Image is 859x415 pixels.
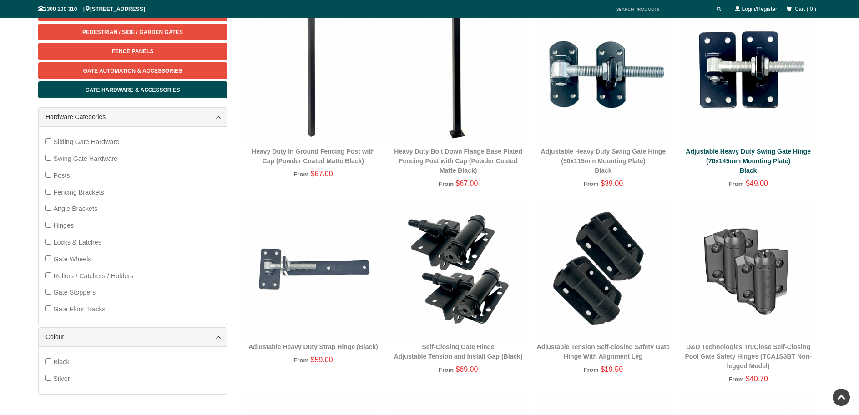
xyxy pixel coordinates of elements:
span: From [439,366,454,373]
a: Adjustable Heavy Duty Swing Gate Hinge (50x115mm Mounting Plate)Black [541,148,666,174]
img: Self-Closing Gate Hinge - Adjustable Tension and Install Gap (Black) - Gate Warehouse [390,201,526,337]
span: Gate Stoppers [53,289,96,296]
span: $69.00 [455,365,478,373]
span: Fencing Brackets [53,189,104,196]
span: Gate Hardware & Accessories [85,87,180,93]
img: Heavy Duty In Ground Fencing Post with Cap (Powder Coated Matte Black) - Gate Warehouse [245,5,381,141]
span: Posts [53,172,70,179]
a: Colour [45,332,220,342]
span: Gate Wheels [53,255,91,263]
img: Adjustable Heavy Duty Swing Gate Hinge (50x115mm Mounting Plate) - Black - Gate Warehouse [536,5,672,141]
span: From [293,171,308,178]
a: Gate Hardware & Accessories [38,81,227,98]
span: From [439,180,454,187]
span: $19.50 [601,365,623,373]
span: 1300 100 310 | [STREET_ADDRESS] [38,6,145,12]
img: Heavy Duty Bolt Down Flange Base Plated Fencing Post with Cap (Powder Coated Matte Black) - Gate ... [390,5,526,141]
input: SEARCH PRODUCTS [612,4,713,15]
a: Hardware Categories [45,112,220,122]
a: Heavy Duty In Ground Fencing Post with Cap (Powder Coated Matte Black) [252,148,375,165]
img: Adjustable Heavy Duty Strap Hinge (Black) - Gate Warehouse [245,201,381,337]
span: Cart ( 0 ) [795,6,816,12]
span: Rollers / Catchers / Holders [53,272,133,280]
span: Locks & Latches [53,239,101,246]
span: $67.00 [455,180,478,187]
span: From [584,366,599,373]
a: Adjustable Heavy Duty Swing Gate Hinge (70x145mm Mounting Plate)Black [686,148,811,174]
span: Silver [53,375,70,382]
span: $67.00 [311,170,333,178]
img: Adjustable Heavy Duty Swing Gate Hinge (70x145mm Mounting Plate) - Black - Gate Warehouse [680,5,816,141]
a: Login/Register [742,6,777,12]
a: Adjustable Tension Self-closing Safety Gate Hinge With Alignment Leg [537,343,670,360]
span: Pedestrian / Side / Garden Gates [82,29,183,35]
a: Self-Closing Gate HingeAdjustable Tension and Install Gap (Black) [394,343,523,360]
a: Pedestrian / Side / Garden Gates [38,24,227,40]
span: From [293,357,308,364]
span: Gate Floor Tracks [53,305,105,313]
a: Fence Panels [38,43,227,60]
a: Gate Automation & Accessories [38,62,227,79]
span: From [584,180,599,187]
span: Angle Brackets [53,205,97,212]
span: Black [53,358,69,365]
span: Hinges [53,222,74,229]
span: $59.00 [311,356,333,364]
a: Adjustable Heavy Duty Strap Hinge (Black) [248,343,378,350]
span: Swing Gate Hardware [53,155,117,162]
span: Fence Panels [112,48,154,55]
img: Adjustable Tension Self-closing Safety Gate Hinge With Alignment Leg - Gate Warehouse [536,201,672,337]
span: $39.00 [601,180,623,187]
span: Gate Automation & Accessories [83,68,182,74]
span: Sliding Gate Hardware [53,138,119,145]
a: Heavy Duty Bolt Down Flange Base Plated Fencing Post with Cap (Powder Coated Matte Black) [394,148,522,174]
iframe: LiveChat chat widget [677,172,859,383]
